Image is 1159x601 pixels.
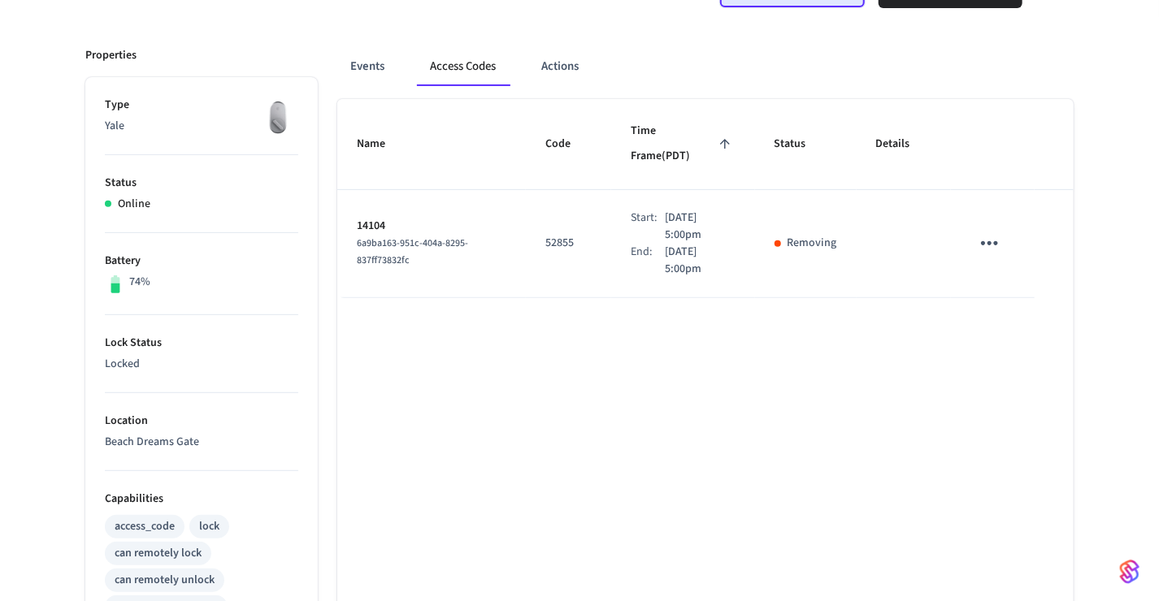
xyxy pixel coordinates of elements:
p: Location [105,413,298,430]
div: can remotely lock [115,545,202,562]
div: access_code [115,518,175,535]
span: Time Frame(PDT) [631,119,736,170]
p: Status [105,175,298,192]
div: ant example [337,47,1074,86]
span: Code [545,132,592,157]
button: Access Codes [417,47,509,86]
p: [DATE] 5:00pm [665,244,736,278]
p: Battery [105,253,298,270]
p: Online [118,196,150,213]
span: Name [357,132,406,157]
p: Yale [105,118,298,135]
p: Removing [788,235,837,252]
div: End: [631,244,665,278]
table: sticky table [337,99,1074,298]
img: SeamLogoGradient.69752ec5.svg [1120,559,1139,585]
div: can remotely unlock [115,572,215,589]
span: Status [775,132,827,157]
p: 74% [129,274,150,291]
p: Properties [85,47,137,64]
img: August Wifi Smart Lock 3rd Gen, Silver, Front [258,97,298,137]
div: Start: [631,210,665,244]
p: 52855 [545,235,592,252]
p: Locked [105,356,298,373]
div: lock [199,518,219,535]
span: Details [876,132,931,157]
span: 6a9ba163-951c-404a-8295-837ff73832fc [357,236,468,267]
button: Events [337,47,397,86]
p: 14104 [357,218,506,235]
p: Beach Dreams Gate [105,434,298,451]
p: Type [105,97,298,114]
p: Capabilities [105,491,298,508]
p: Lock Status [105,335,298,352]
button: Actions [528,47,592,86]
p: [DATE] 5:00pm [665,210,736,244]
